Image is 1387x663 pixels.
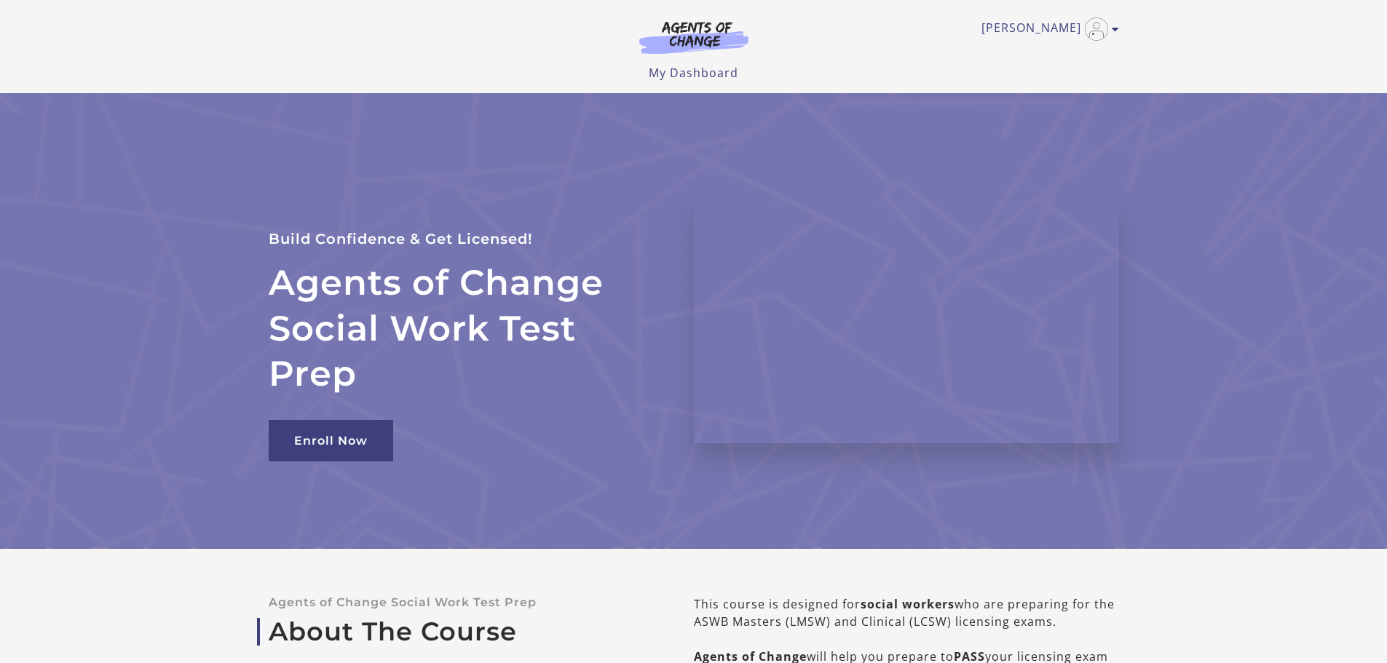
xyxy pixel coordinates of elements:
img: Agents of Change Logo [624,20,764,54]
a: Enroll Now [269,420,393,461]
p: Build Confidence & Get Licensed! [269,227,659,251]
a: My Dashboard [649,65,738,81]
b: social workers [861,596,955,612]
a: Toggle menu [981,17,1112,41]
a: About The Course [269,616,647,647]
h2: Agents of Change Social Work Test Prep [269,260,659,396]
p: Agents of Change Social Work Test Prep [269,595,647,609]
